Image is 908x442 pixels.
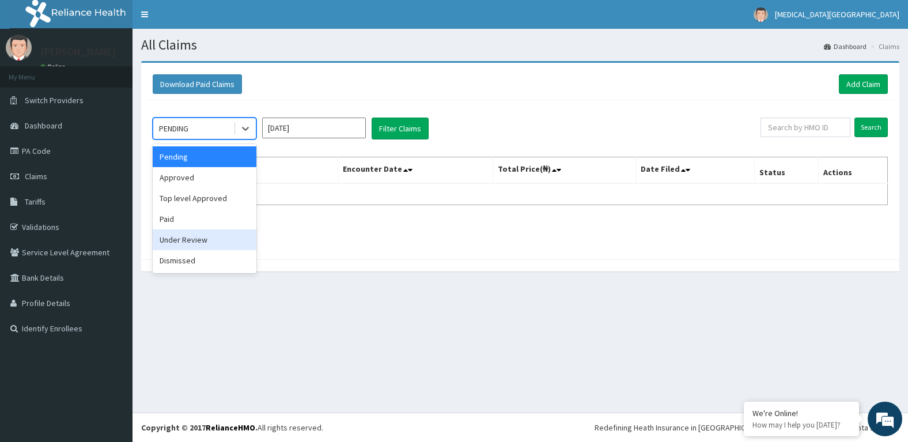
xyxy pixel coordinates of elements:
img: User Image [754,7,768,22]
div: Redefining Heath Insurance in [GEOGRAPHIC_DATA] using Telemedicine and Data Science! [595,422,899,433]
button: Download Paid Claims [153,74,242,94]
span: [MEDICAL_DATA][GEOGRAPHIC_DATA] [775,9,899,20]
th: Status [755,157,819,184]
span: Dashboard [25,120,62,131]
input: Search [854,118,888,137]
th: Date Filed [636,157,755,184]
div: Approved [153,167,256,188]
footer: All rights reserved. [133,413,908,442]
img: User Image [6,35,32,61]
a: Online [40,63,68,71]
div: Pending [153,146,256,167]
div: Dismissed [153,250,256,271]
div: We're Online! [752,408,850,418]
div: Top level Approved [153,188,256,209]
span: Tariffs [25,197,46,207]
strong: Copyright © 2017 . [141,422,258,433]
input: Select Month and Year [262,118,366,138]
h1: All Claims [141,37,899,52]
a: Dashboard [824,41,867,51]
button: Filter Claims [372,118,429,139]
p: How may I help you today? [752,420,850,430]
div: Paid [153,209,256,229]
p: [PERSON_NAME] [40,47,116,57]
th: Encounter Date [338,157,493,184]
span: Switch Providers [25,95,84,105]
input: Search by HMO ID [761,118,850,137]
a: RelianceHMO [206,422,255,433]
li: Claims [868,41,899,51]
a: Add Claim [839,74,888,94]
th: Total Price(₦) [493,157,636,184]
th: Actions [819,157,888,184]
div: PENDING [159,123,188,134]
div: Under Review [153,229,256,250]
span: Claims [25,171,47,182]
